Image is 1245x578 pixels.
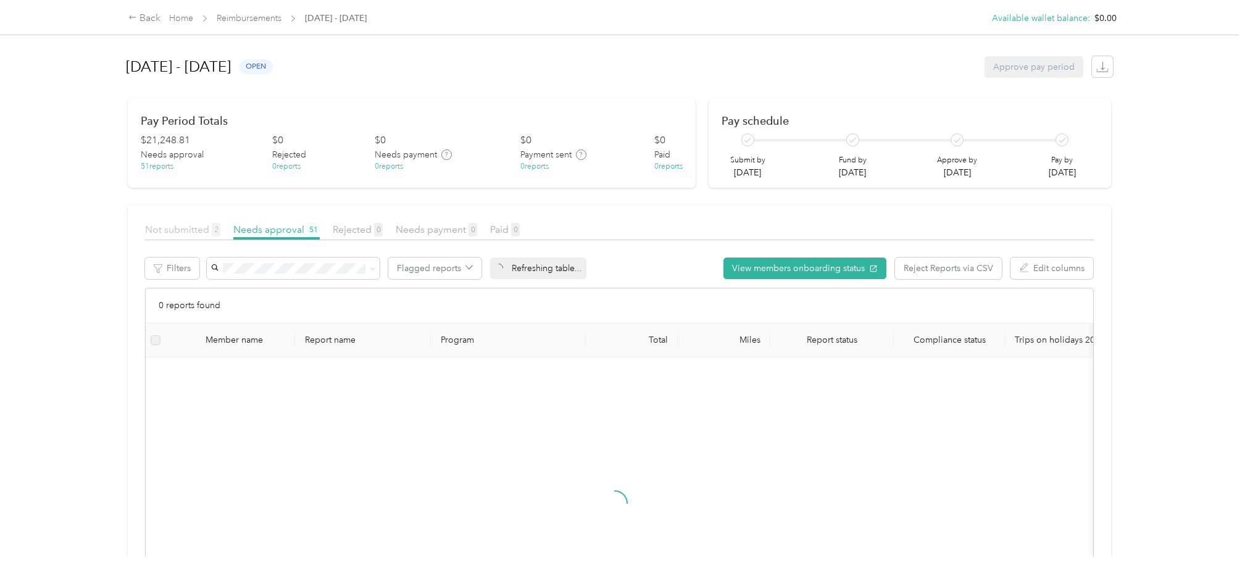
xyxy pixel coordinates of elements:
[307,223,320,237] span: 51
[654,148,670,161] span: Paid
[468,223,477,237] span: 0
[904,335,995,345] span: Compliance status
[895,258,1002,279] button: Reject Reports via CSV
[165,324,295,358] th: Member name
[272,148,306,161] span: Rejected
[375,148,437,161] span: Needs payment
[431,324,585,358] th: Program
[688,335,760,345] div: Miles
[490,258,586,279] div: Refreshing table...
[520,148,572,161] span: Payment sent
[374,223,383,237] span: 0
[722,114,1097,127] h2: Pay schedule
[1094,12,1117,25] span: $0.00
[1049,166,1076,179] p: [DATE]
[141,114,683,127] h2: Pay Period Totals
[396,224,477,235] span: Needs payment
[141,161,173,172] div: 51 reports
[126,52,231,82] h1: [DATE] - [DATE]
[595,335,668,345] div: Total
[937,166,977,179] p: [DATE]
[333,224,383,235] span: Rejected
[141,148,204,161] span: Needs approval
[239,59,273,73] span: open
[272,133,283,148] div: $ 0
[146,288,1093,324] div: 0 reports found
[839,166,867,179] p: [DATE]
[992,12,1088,25] button: Available wallet balance
[206,335,285,345] div: Member name
[145,258,199,279] button: Filters
[217,13,281,23] a: Reimbursements
[490,224,520,235] span: Paid
[1176,509,1245,578] iframe: Everlance-gr Chat Button Frame
[169,13,193,23] a: Home
[1088,12,1090,25] span: :
[520,133,531,148] div: $ 0
[654,133,665,148] div: $ 0
[511,223,520,237] span: 0
[730,155,765,166] p: Submit by
[1010,258,1093,279] button: Edit columns
[839,155,867,166] p: Fund by
[272,161,301,172] div: 0 reports
[375,133,386,148] div: $ 0
[1015,335,1107,345] p: Trips on holidays 2024
[128,11,160,26] div: Back
[145,224,220,235] span: Not submitted
[212,223,220,237] span: 2
[1049,155,1076,166] p: Pay by
[937,155,977,166] p: Approve by
[141,133,190,148] div: $ 21,248.81
[780,335,884,345] span: Report status
[730,166,765,179] p: [DATE]
[520,161,549,172] div: 0 reports
[233,224,320,235] span: Needs approval
[375,161,403,172] div: 0 reports
[295,324,431,358] th: Report name
[654,161,683,172] div: 0 reports
[723,258,886,279] button: View members onboarding status
[388,258,481,279] button: Flagged reports
[305,12,367,25] span: [DATE] - [DATE]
